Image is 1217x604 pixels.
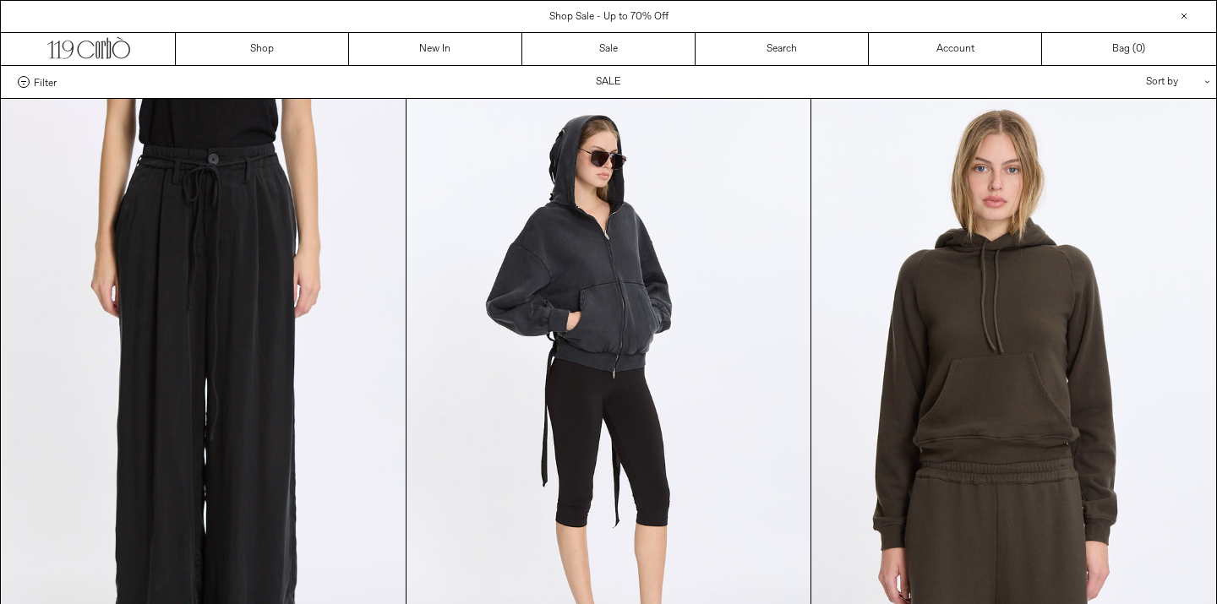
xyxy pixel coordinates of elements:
[1042,33,1215,65] a: Bag ()
[1136,41,1145,57] span: )
[522,33,696,65] a: Sale
[1136,42,1142,56] span: 0
[869,33,1042,65] a: Account
[1047,66,1199,98] div: Sort by
[34,76,57,88] span: Filter
[176,33,349,65] a: Shop
[549,10,669,24] a: Shop Sale - Up to 70% Off
[349,33,522,65] a: New In
[696,33,869,65] a: Search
